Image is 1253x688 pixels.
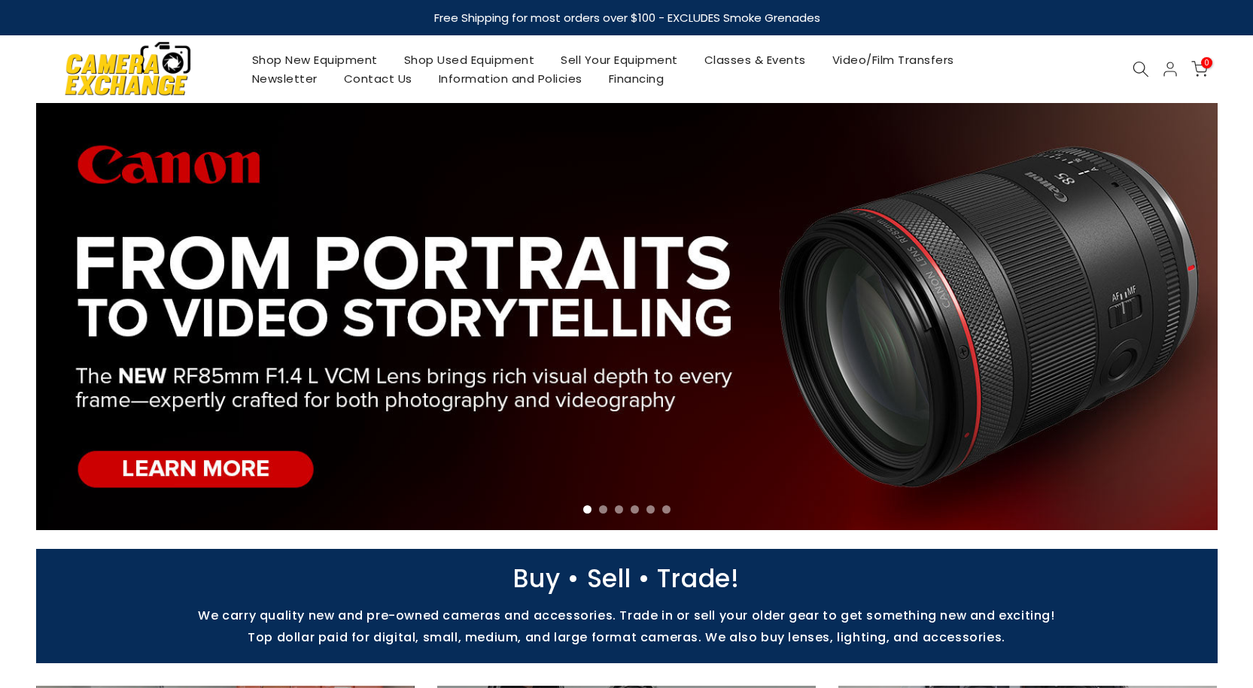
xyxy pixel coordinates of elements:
[391,50,548,69] a: Shop Used Equipment
[433,10,820,26] strong: Free Shipping for most orders over $100 - EXCLUDES Smoke Grenades
[583,505,592,514] li: Page dot 1
[29,630,1225,644] p: Top dollar paid for digital, small, medium, and large format cameras. We also buy lenses, lightin...
[819,50,967,69] a: Video/Film Transfers
[595,69,677,88] a: Financing
[330,69,425,88] a: Contact Us
[29,608,1225,623] p: We carry quality new and pre-owned cameras and accessories. Trade in or sell your older gear to g...
[239,69,330,88] a: Newsletter
[29,571,1225,586] p: Buy • Sell • Trade!
[691,50,819,69] a: Classes & Events
[631,505,639,514] li: Page dot 4
[615,505,623,514] li: Page dot 3
[425,69,595,88] a: Information and Policies
[548,50,692,69] a: Sell Your Equipment
[599,505,607,514] li: Page dot 2
[646,505,655,514] li: Page dot 5
[1201,57,1212,68] span: 0
[239,50,391,69] a: Shop New Equipment
[662,505,671,514] li: Page dot 6
[1191,61,1208,77] a: 0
